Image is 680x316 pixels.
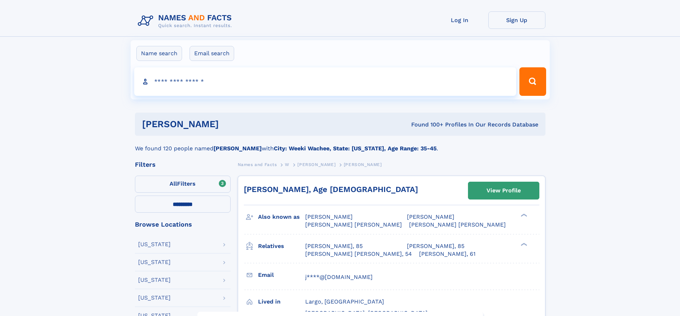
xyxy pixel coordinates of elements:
[468,182,539,199] a: View Profile
[258,296,305,308] h3: Lived in
[138,277,171,283] div: [US_STATE]
[297,162,336,167] span: [PERSON_NAME]
[409,221,506,228] span: [PERSON_NAME] [PERSON_NAME]
[138,259,171,265] div: [US_STATE]
[142,120,315,129] h1: [PERSON_NAME]
[258,269,305,281] h3: Email
[135,161,231,168] div: Filters
[285,160,289,169] a: W
[190,46,234,61] label: Email search
[274,145,437,152] b: City: Weeki Wachee, State: [US_STATE], Age Range: 35-45
[487,182,521,199] div: View Profile
[431,11,488,29] a: Log In
[244,185,418,194] a: [PERSON_NAME], Age [DEMOGRAPHIC_DATA]
[315,121,538,129] div: Found 100+ Profiles In Our Records Database
[138,295,171,301] div: [US_STATE]
[344,162,382,167] span: [PERSON_NAME]
[136,46,182,61] label: Name search
[213,145,262,152] b: [PERSON_NAME]
[488,11,545,29] a: Sign Up
[407,242,464,250] a: [PERSON_NAME], 85
[305,298,384,305] span: Largo, [GEOGRAPHIC_DATA]
[258,240,305,252] h3: Relatives
[297,160,336,169] a: [PERSON_NAME]
[170,180,177,187] span: All
[305,213,353,220] span: [PERSON_NAME]
[285,162,289,167] span: W
[135,11,238,31] img: Logo Names and Facts
[305,221,402,228] span: [PERSON_NAME] [PERSON_NAME]
[519,213,528,218] div: ❯
[134,67,517,96] input: search input
[138,242,171,247] div: [US_STATE]
[238,160,277,169] a: Names and Facts
[519,242,528,247] div: ❯
[305,250,412,258] a: [PERSON_NAME] [PERSON_NAME], 54
[135,176,231,193] label: Filters
[135,136,545,153] div: We found 120 people named with .
[135,221,231,228] div: Browse Locations
[258,211,305,223] h3: Also known as
[305,242,363,250] a: [PERSON_NAME], 85
[519,67,546,96] button: Search Button
[419,250,475,258] a: [PERSON_NAME], 61
[407,213,454,220] span: [PERSON_NAME]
